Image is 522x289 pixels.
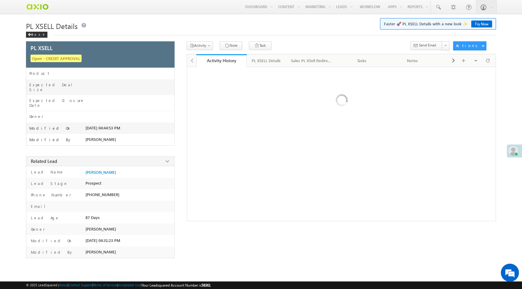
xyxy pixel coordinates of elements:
span: 87 Days [85,215,100,220]
button: Actions [453,41,486,50]
a: Sales PL XSell Redirection [286,54,337,67]
span: Related Lead [31,158,57,164]
a: Documents [438,54,489,67]
label: Expected Deal Size [29,82,85,92]
label: Modified On [29,126,71,131]
label: Expected Closure Date [29,98,85,108]
button: Task [249,41,272,50]
div: Documents [443,57,483,64]
button: Activity [187,41,213,50]
span: © 2025 LeadSquared | | | | | [26,282,211,288]
label: Email [29,204,50,209]
span: Activity [194,43,206,48]
span: Your Leadsquared Account Number is [142,283,211,287]
img: Loading ... [310,70,372,132]
span: [DATE] 04:44:53 PM [85,125,120,130]
label: Lead Name [29,169,64,175]
label: Modified By [29,137,72,142]
div: Tasks [342,57,382,64]
span: Prospect [85,181,101,186]
button: Send Email [411,41,442,50]
a: Activity History [196,54,247,67]
a: Contact Support [69,283,92,287]
a: [PERSON_NAME] [85,170,116,175]
label: Owner [29,227,45,232]
span: [PHONE_NUMBER] [85,192,119,197]
span: [PERSON_NAME] [85,249,116,254]
span: Faster 🚀 PL XSELL Details with a new look ✨ [384,21,492,27]
label: Owner [29,114,43,119]
img: Custom Logo [26,2,49,12]
div: Sales PL XSell Redirection [291,57,331,64]
label: Modified On [29,238,72,243]
span: [DATE] 04:31:23 PM [85,238,120,243]
label: Lead Age [29,215,60,221]
a: About [59,283,68,287]
div: PL XSELL Details [252,57,281,64]
span: [PERSON_NAME] [85,227,116,231]
label: Product [29,71,50,76]
span: 58361 [201,283,211,287]
a: Terms of Service [93,283,117,287]
a: PL XSELL Details [247,54,286,67]
label: Phone Number [29,192,71,198]
a: Acceptable Use [118,283,141,287]
span: PL XSELL Details [26,21,78,31]
span: Open - CREDIT APPROVAL [31,55,82,62]
span: PL XSELL [31,45,53,51]
a: Notes [388,54,438,67]
div: Actions [456,43,480,48]
button: Note [220,41,242,50]
div: Activity History [201,58,243,63]
div: Notes [392,57,433,64]
span: Send Email [419,43,436,48]
div: Back [26,32,47,38]
a: Try Now [471,21,492,27]
label: Modified By [29,249,73,255]
label: Lead Stage [29,181,68,186]
span: [PERSON_NAME] [85,137,116,142]
li: Sales PL XSell Redirection [286,54,337,66]
a: Tasks [337,54,388,67]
